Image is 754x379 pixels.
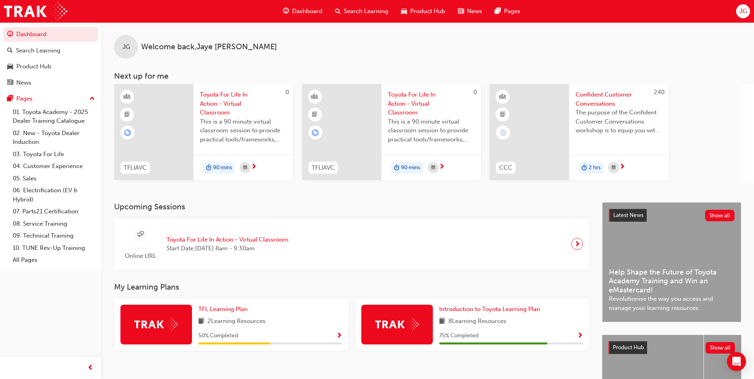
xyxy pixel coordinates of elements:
span: duration-icon [581,163,587,173]
a: 05. Sales [10,172,98,185]
button: JG [736,4,750,18]
span: Product Hub [613,344,644,351]
h3: Next up for me [101,72,754,81]
span: News [467,7,482,16]
span: booktick-icon [500,110,506,120]
a: 10. TUNE Rev-Up Training [10,242,98,254]
span: prev-icon [87,363,93,373]
span: CCC [499,163,512,172]
span: calendar-icon [431,163,435,173]
span: book-icon [439,317,445,327]
a: Latest NewsShow allHelp Shape the Future of Toyota Academy Training and Win an eMastercard!Revolu... [602,202,741,322]
span: 75 % Completed [439,331,479,340]
span: booktick-icon [124,110,130,120]
span: duration-icon [394,163,399,173]
span: book-icon [198,317,204,327]
a: News [3,75,98,90]
button: DashboardSearch LearningProduct HubNews [3,25,98,91]
span: Product Hub [410,7,445,16]
span: This is a 90 minute virtual classroom session to provide practical tools/frameworks, behaviours a... [388,117,475,144]
a: Online URLToyota For Life In Action - Virtual ClassroomStart Date:[DATE] 8am - 9:30am [120,224,583,264]
span: This is a 90 minute virtual classroom session to provide practical tools/frameworks, behaviours a... [200,117,287,144]
a: search-iconSearch Learning [329,3,395,19]
span: next-icon [574,238,580,249]
span: next-icon [251,164,257,171]
span: 2 hrs [589,163,601,172]
a: 0TFLIAVCToyota For Life In Action - Virtual ClassroomThis is a 90 minute virtual classroom sessio... [302,84,481,180]
a: 03. Toyota For Life [10,148,98,160]
a: Dashboard [3,27,98,42]
span: pages-icon [7,95,13,102]
span: search-icon [335,6,341,16]
button: Pages [3,91,98,106]
a: 240CCCConfident Customer ConversationsThe purpose of the Confident Customer Conversations worksho... [490,84,669,180]
span: up-icon [89,94,95,104]
span: Start Date: [DATE] 8am - 9:30am [167,244,289,253]
span: search-icon [7,47,13,54]
div: Pages [16,94,33,103]
a: news-iconNews [452,3,488,19]
button: Show Progress [577,331,583,341]
h3: My Learning Plans [114,282,589,292]
h3: Upcoming Sessions [114,202,589,211]
button: Show all [705,210,735,221]
span: pages-icon [495,6,501,16]
span: calendar-icon [243,163,247,173]
span: news-icon [458,6,464,16]
button: Show all [706,342,735,354]
span: next-icon [439,164,445,171]
span: Toyota For Life In Action - Virtual Classroom [200,90,287,117]
span: Latest News [613,212,644,219]
span: TFL Learning Plan [198,306,248,313]
span: Welcome back , Jaye [PERSON_NAME] [141,43,277,52]
span: sessionType_ONLINE_URL-icon [138,230,143,240]
a: Product Hub [3,59,98,74]
a: Latest NewsShow all [609,209,735,222]
span: Revolutionise the way you access and manage your learning resources. [609,294,735,312]
span: 0 [473,89,477,96]
span: Toyota For Life In Action - Virtual Classroom [388,90,475,117]
span: learningRecordVerb_NONE-icon [500,129,507,136]
span: learningResourceType_INSTRUCTOR_LED-icon [124,92,130,102]
span: next-icon [619,164,625,171]
a: 0TFLIAVCToyota For Life In Action - Virtual ClassroomThis is a 90 minute virtual classroom sessio... [114,84,293,180]
span: car-icon [7,63,13,70]
span: 90 mins [401,163,420,172]
img: Trak [134,318,178,331]
a: 08. Service Training [10,218,98,230]
a: 01. Toyota Academy - 2025 Dealer Training Catalogue [10,106,98,127]
span: JG [122,43,130,52]
span: news-icon [7,79,13,87]
a: guage-iconDashboard [277,3,329,19]
span: learningRecordVerb_ENROLL-icon [124,129,131,136]
span: learningResourceType_INSTRUCTOR_LED-icon [312,92,318,102]
span: Show Progress [336,333,342,340]
span: Online URL [120,251,160,261]
span: Introduction to Toyota Learning Plan [439,306,540,313]
a: 09. Technical Training [10,230,98,242]
span: guage-icon [283,6,289,16]
div: Open Intercom Messenger [727,352,746,371]
a: TFL Learning Plan [198,305,251,314]
span: Search Learning [344,7,388,16]
div: Product Hub [16,62,51,71]
span: Help Shape the Future of Toyota Academy Training and Win an eMastercard! [609,268,735,295]
img: Trak [375,318,419,331]
span: 240 [654,89,665,96]
span: TFLIAVC [124,163,147,172]
span: Show Progress [577,333,583,340]
a: Introduction to Toyota Learning Plan [439,305,543,314]
span: Dashboard [292,7,322,16]
span: calendar-icon [612,163,616,173]
span: guage-icon [7,31,13,38]
span: 2 Learning Resources [207,317,266,327]
span: 90 mins [213,163,232,172]
span: booktick-icon [312,110,318,120]
img: Trak [4,2,67,20]
div: Search Learning [16,46,60,55]
span: 8 Learning Resources [448,317,506,327]
span: car-icon [401,6,407,16]
a: 04. Customer Experience [10,160,98,172]
span: 0 [285,89,289,96]
a: pages-iconPages [488,3,527,19]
